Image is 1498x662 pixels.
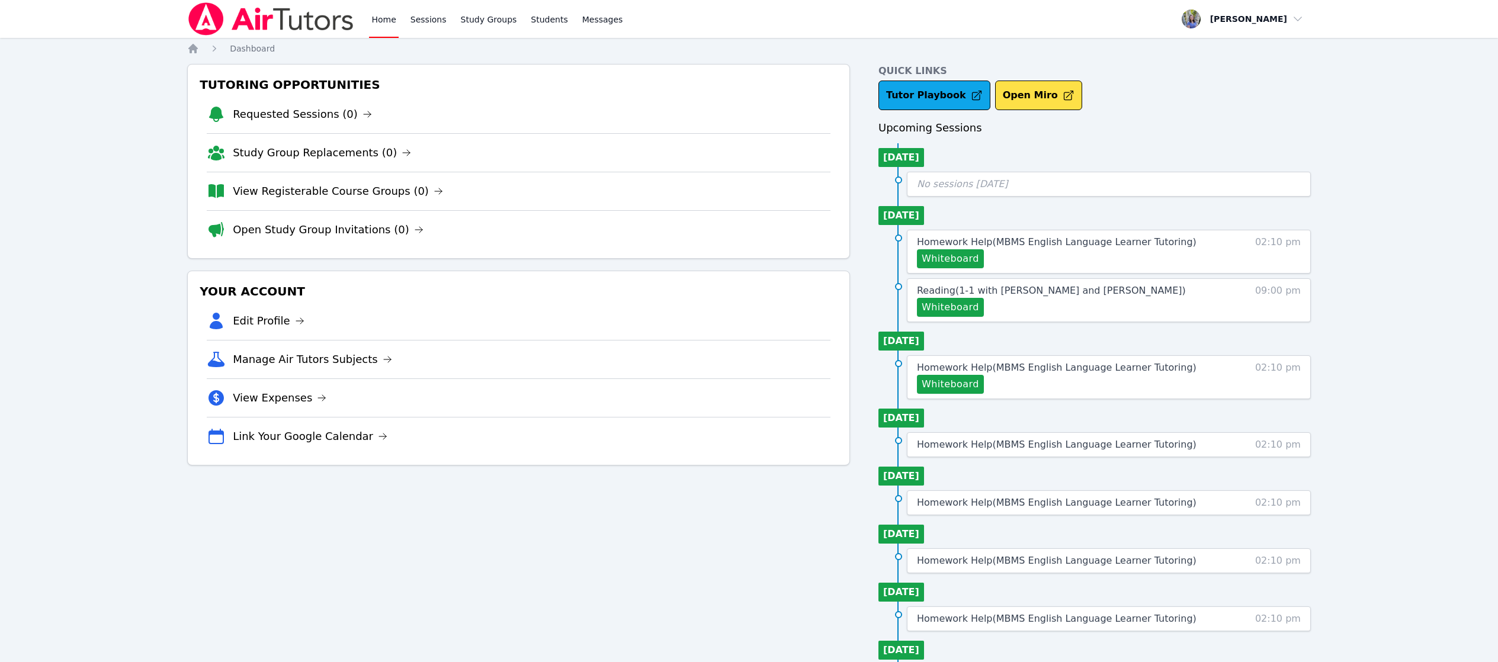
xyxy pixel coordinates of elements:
[197,74,840,95] h3: Tutoring Opportunities
[917,554,1197,568] a: Homework Help(MBMS English Language Learner Tutoring)
[878,583,924,602] li: [DATE]
[582,14,623,25] span: Messages
[230,43,275,54] a: Dashboard
[917,235,1197,249] a: Homework Help(MBMS English Language Learner Tutoring)
[917,361,1197,375] a: Homework Help(MBMS English Language Learner Tutoring)
[233,106,372,123] a: Requested Sessions (0)
[917,285,1186,296] span: Reading ( 1-1 with [PERSON_NAME] and [PERSON_NAME] )
[233,183,443,200] a: View Registerable Course Groups (0)
[1255,284,1301,317] span: 09:00 pm
[878,64,1311,78] h4: Quick Links
[1255,438,1301,452] span: 02:10 pm
[878,641,924,660] li: [DATE]
[917,284,1186,298] a: Reading(1-1 with [PERSON_NAME] and [PERSON_NAME])
[187,43,1311,54] nav: Breadcrumb
[187,2,355,36] img: Air Tutors
[197,281,840,302] h3: Your Account
[917,236,1197,248] span: Homework Help ( MBMS English Language Learner Tutoring )
[917,375,984,394] button: Whiteboard
[1255,361,1301,394] span: 02:10 pm
[878,81,990,110] a: Tutor Playbook
[878,120,1311,136] h3: Upcoming Sessions
[233,313,304,329] a: Edit Profile
[878,332,924,351] li: [DATE]
[878,206,924,225] li: [DATE]
[917,613,1197,624] span: Homework Help ( MBMS English Language Learner Tutoring )
[233,221,424,238] a: Open Study Group Invitations (0)
[917,497,1197,508] span: Homework Help ( MBMS English Language Learner Tutoring )
[917,612,1197,626] a: Homework Help(MBMS English Language Learner Tutoring)
[878,148,924,167] li: [DATE]
[233,428,387,445] a: Link Your Google Calendar
[878,409,924,428] li: [DATE]
[233,351,392,368] a: Manage Air Tutors Subjects
[1255,496,1301,510] span: 02:10 pm
[917,178,1008,189] span: No sessions [DATE]
[917,438,1197,452] a: Homework Help(MBMS English Language Learner Tutoring)
[1255,612,1301,626] span: 02:10 pm
[878,525,924,544] li: [DATE]
[917,249,984,268] button: Whiteboard
[1255,554,1301,568] span: 02:10 pm
[1255,235,1301,268] span: 02:10 pm
[917,439,1197,450] span: Homework Help ( MBMS English Language Learner Tutoring )
[230,44,275,53] span: Dashboard
[995,81,1082,110] button: Open Miro
[233,144,411,161] a: Study Group Replacements (0)
[917,555,1197,566] span: Homework Help ( MBMS English Language Learner Tutoring )
[917,298,984,317] button: Whiteboard
[917,362,1197,373] span: Homework Help ( MBMS English Language Learner Tutoring )
[233,390,326,406] a: View Expenses
[878,467,924,486] li: [DATE]
[917,496,1197,510] a: Homework Help(MBMS English Language Learner Tutoring)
